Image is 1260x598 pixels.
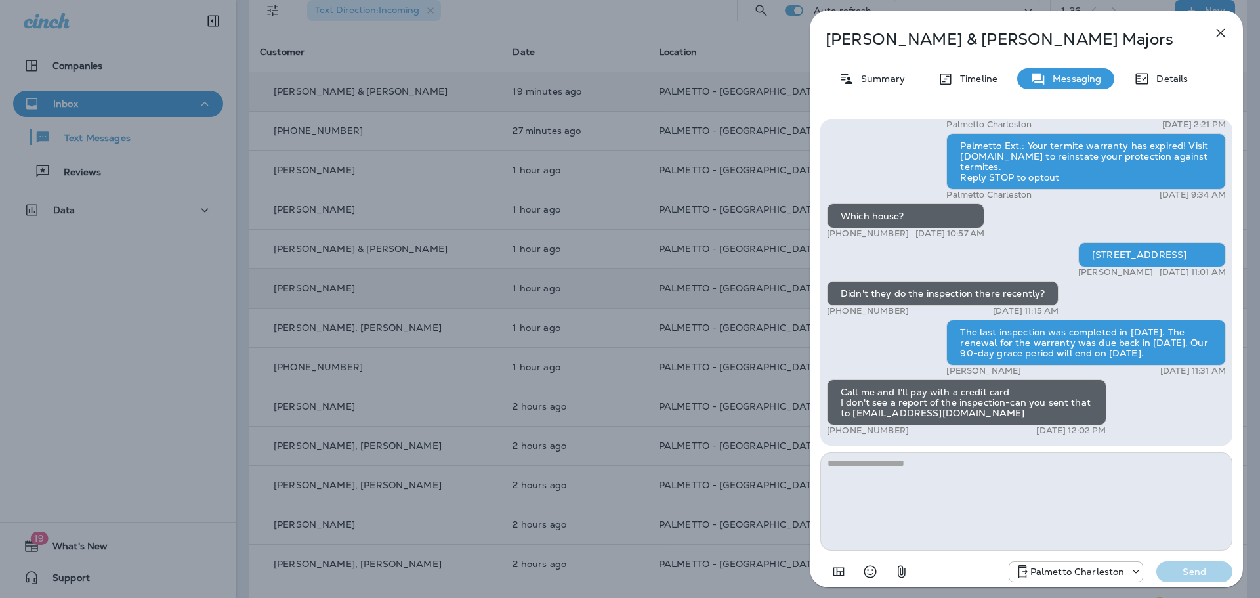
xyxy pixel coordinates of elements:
p: Timeline [954,74,997,84]
button: Select an emoji [857,559,883,585]
p: [PERSON_NAME] [1078,267,1153,278]
p: Palmetto Charleston [1030,566,1125,577]
p: Messaging [1046,74,1101,84]
p: [DATE] 11:15 AM [993,306,1059,316]
p: [PHONE_NUMBER] [827,306,909,316]
div: Which house? [827,203,984,228]
p: [PHONE_NUMBER] [827,425,909,436]
div: [STREET_ADDRESS] [1078,242,1226,267]
p: [DATE] 2:21 PM [1162,119,1226,130]
div: Didn't they do the inspection there recently? [827,281,1059,306]
p: [DATE] 11:31 AM [1160,366,1226,376]
p: [DATE] 10:57 AM [915,228,984,239]
p: [DATE] 11:01 AM [1160,267,1226,278]
p: Palmetto Charleston [946,119,1032,130]
p: [PHONE_NUMBER] [827,228,909,239]
div: Palmetto Ext.: Your termite warranty has expired! Visit [DOMAIN_NAME] to reinstate your protectio... [946,133,1226,190]
p: [PERSON_NAME] [946,366,1021,376]
div: +1 (843) 277-8322 [1009,564,1143,580]
p: [DATE] 9:34 AM [1160,190,1226,200]
div: Call me and I'll pay with a credit card I don't see a report of the inspection-can you sent that ... [827,379,1106,425]
div: The last inspection was completed in [DATE]. The renewal for the warranty was due back in [DATE].... [946,320,1226,366]
p: [PERSON_NAME] & [PERSON_NAME] Majors [826,30,1184,49]
p: Details [1150,74,1188,84]
p: Summary [854,74,905,84]
p: [DATE] 12:02 PM [1036,425,1106,436]
p: Palmetto Charleston [946,190,1032,200]
button: Add in a premade template [826,559,852,585]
